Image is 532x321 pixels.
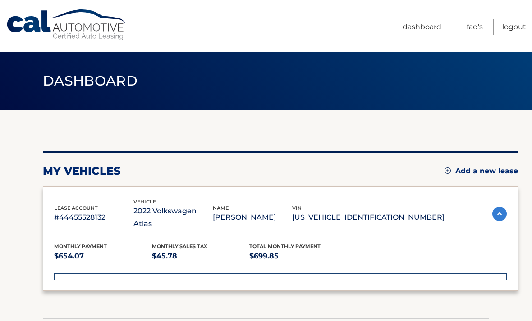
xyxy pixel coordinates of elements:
a: Dashboard [403,19,441,35]
img: add.svg [445,167,451,174]
h2: my vehicles [43,164,121,178]
img: accordion-active.svg [492,207,507,221]
a: Logout [502,19,526,35]
span: name [213,205,229,211]
p: $45.78 [152,250,250,262]
span: vin [292,205,302,211]
p: 2022 Volkswagen Atlas [133,205,213,230]
p: $699.85 [249,250,347,262]
span: vehicle [133,199,156,205]
p: $654.07 [54,250,152,262]
a: Cal Automotive [6,9,128,41]
p: [US_VEHICLE_IDENTIFICATION_NUMBER] [292,211,445,224]
p: #44455528132 [54,211,133,224]
span: Monthly sales Tax [152,243,207,249]
a: Add a new lease [445,167,518,176]
span: Monthly Payment [54,243,107,249]
span: Total Monthly Payment [249,243,321,249]
a: FAQ's [467,19,483,35]
p: [PERSON_NAME] [213,211,292,224]
span: lease account [54,205,98,211]
span: Dashboard [43,72,138,89]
